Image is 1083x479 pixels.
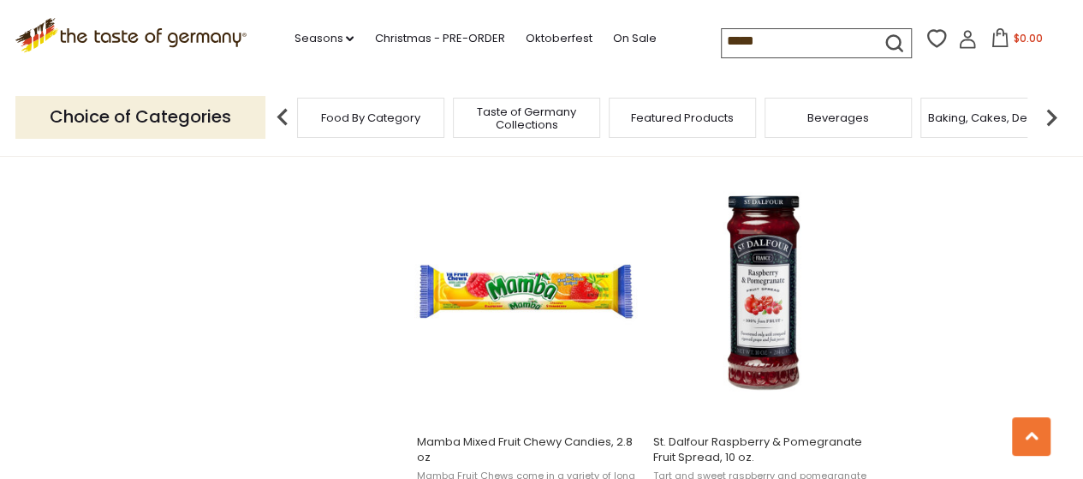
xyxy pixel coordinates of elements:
[265,100,300,135] img: previous arrow
[612,29,656,48] a: On Sale
[631,111,734,124] a: Featured Products
[15,96,265,138] p: Choice of Categories
[374,29,504,48] a: Christmas - PRE-ORDER
[414,180,641,407] img: Mamba Mixed Fruit Chews
[1034,100,1068,135] img: next arrow
[807,111,869,124] a: Beverages
[417,434,639,465] span: Mamba Mixed Fruit Chewy Candies, 2.8 oz
[294,29,354,48] a: Seasons
[980,28,1053,54] button: $0.00
[458,105,595,131] a: Taste of Germany Collections
[650,180,877,407] img: St. Dalfour Raspberry & Pomegranate
[928,111,1061,124] a: Baking, Cakes, Desserts
[652,434,874,465] span: St. Dalfour Raspberry & Pomegranate Fruit Spread, 10 oz.
[1013,31,1042,45] span: $0.00
[321,111,420,124] a: Food By Category
[525,29,592,48] a: Oktoberfest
